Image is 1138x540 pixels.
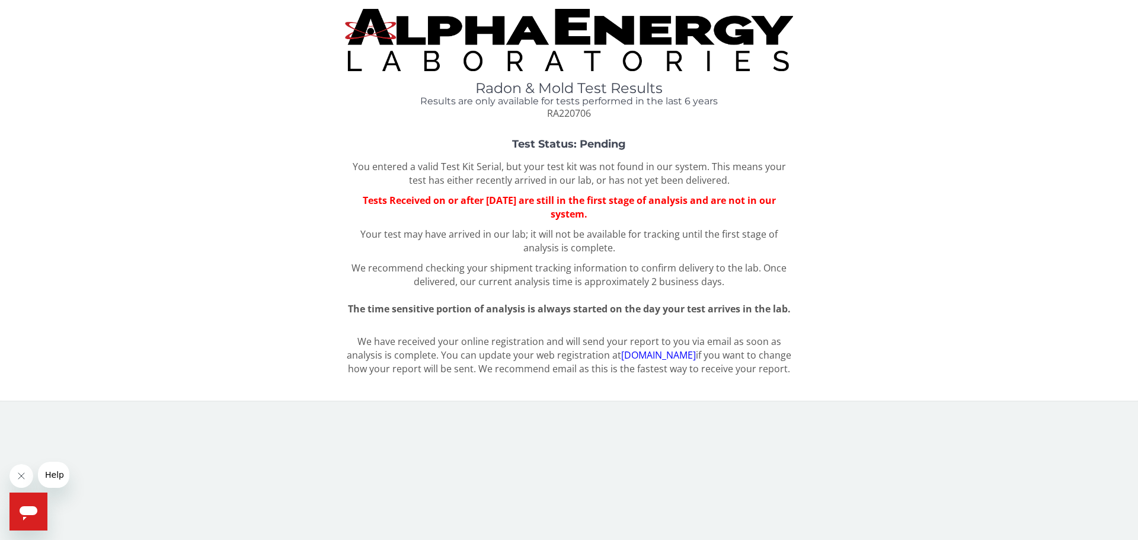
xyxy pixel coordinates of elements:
h1: Radon & Mold Test Results [345,81,793,96]
span: We recommend checking your shipment tracking information to confirm delivery to the lab. [351,261,761,274]
strong: Test Status: Pending [512,138,626,151]
p: We have received your online registration and will send your report to you via email as soon as a... [345,335,793,376]
iframe: Close message [9,464,33,488]
a: [DOMAIN_NAME] [621,349,696,362]
span: Tests Received on or after [DATE] are still in the first stage of analysis and are not in our sys... [363,194,776,221]
iframe: Message from company [38,462,69,488]
p: Your test may have arrived in our lab; it will not be available for tracking until the first stag... [345,228,793,255]
img: TightCrop.jpg [345,9,793,71]
p: You entered a valid Test Kit Serial, but your test kit was not found in our system. This means yo... [345,160,793,187]
span: RA220706 [547,107,591,120]
span: The time sensitive portion of analysis is always started on the day your test arrives in the lab. [348,302,791,315]
h4: Results are only available for tests performed in the last 6 years [345,96,793,107]
span: Once delivered, our current analysis time is approximately 2 business days. [414,261,787,288]
iframe: Button to launch messaging window [9,493,47,531]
